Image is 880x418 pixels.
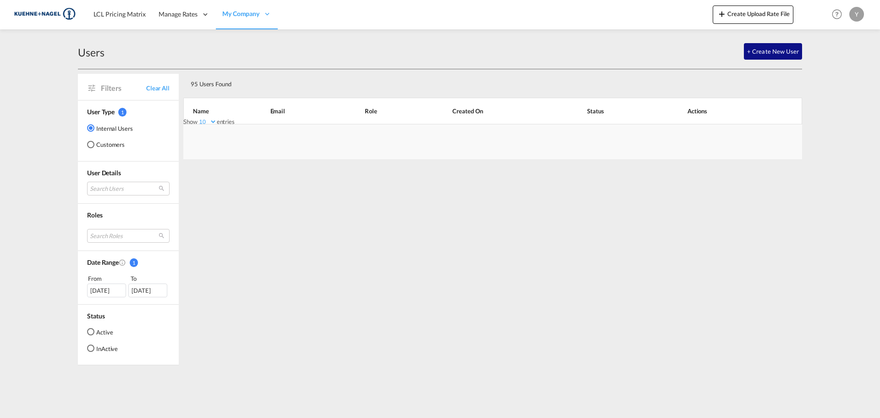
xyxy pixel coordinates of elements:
[829,6,849,23] div: Help
[183,98,247,124] th: Name
[118,108,126,117] span: 1
[183,117,235,126] label: Show entries
[146,84,170,92] span: Clear All
[159,10,198,19] span: Manage Rates
[87,108,115,116] span: User Type
[342,98,429,124] th: Role
[744,43,802,60] button: + Create New User
[128,284,167,297] div: [DATE]
[187,73,737,92] div: 95 Users Found
[222,9,259,18] span: My Company
[101,83,146,93] span: Filters
[93,10,146,18] span: LCL Pricing Matrix
[119,259,126,266] md-icon: Created On
[829,6,845,22] span: Help
[87,344,118,353] md-radio-button: InActive
[87,312,104,320] span: Status
[198,118,217,126] select: Showentries
[78,45,104,60] div: Users
[713,6,793,24] button: icon-plus 400-fgCreate Upload Rate File
[87,274,170,297] span: From To [DATE][DATE]
[429,98,564,124] th: Created On
[87,140,133,149] md-radio-button: Customers
[87,211,103,219] span: Roles
[665,98,802,124] th: Actions
[14,4,76,25] img: 36441310f41511efafde313da40ec4a4.png
[87,274,127,283] div: From
[130,274,170,283] div: To
[87,123,133,133] md-radio-button: Internal Users
[247,98,342,124] th: Email
[716,8,727,19] md-icon: icon-plus 400-fg
[130,258,138,267] span: 1
[849,7,864,22] div: Y
[87,327,118,336] md-radio-button: Active
[87,169,121,177] span: User Details
[87,284,126,297] div: [DATE]
[87,258,119,266] span: Date Range
[564,98,664,124] th: Status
